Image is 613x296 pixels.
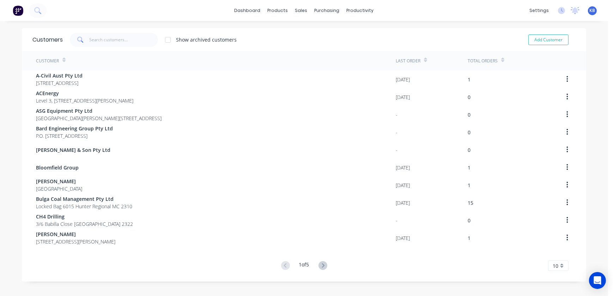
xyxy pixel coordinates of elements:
[36,97,133,104] span: Level 3, [STREET_ADDRESS][PERSON_NAME]
[36,203,132,210] span: Locked Bag 6015 Hunter Regional MC 2310
[299,261,309,271] div: 1 of 5
[553,262,558,270] span: 10
[590,7,595,14] span: KB
[292,5,311,16] div: sales
[36,58,59,64] div: Customer
[396,76,410,83] div: [DATE]
[396,234,410,242] div: [DATE]
[468,164,471,171] div: 1
[36,146,110,154] span: [PERSON_NAME] & Son Pty Ltd
[231,5,264,16] a: dashboard
[468,181,471,189] div: 1
[176,36,237,43] div: Show archived customers
[468,217,471,224] div: 0
[36,185,82,192] span: [GEOGRAPHIC_DATA]
[36,164,79,171] span: Bloomfield Group
[36,125,113,132] span: Bard Engineering Group Pty Ltd
[468,58,498,64] div: Total Orders
[36,90,133,97] span: ACEnergy
[468,234,471,242] div: 1
[396,199,410,206] div: [DATE]
[396,181,410,189] div: [DATE]
[396,217,397,224] div: -
[528,35,569,45] button: Add Customer
[264,5,292,16] div: products
[36,230,115,238] span: [PERSON_NAME]
[36,79,83,87] span: [STREET_ADDRESS]
[36,132,113,140] span: P.O. [STREET_ADDRESS]
[589,272,606,289] div: Open Intercom Messenger
[36,107,162,115] span: ASG Equipment Pty Ltd
[36,178,82,185] span: [PERSON_NAME]
[36,115,162,122] span: [GEOGRAPHIC_DATA][PERSON_NAME][STREET_ADDRESS]
[468,76,471,83] div: 1
[36,220,133,228] span: 3/6 Babilla Close [GEOGRAPHIC_DATA] 2322
[13,5,23,16] img: Factory
[468,111,471,118] div: 0
[311,5,343,16] div: purchasing
[468,199,473,206] div: 15
[396,58,420,64] div: Last Order
[468,129,471,136] div: 0
[36,72,83,79] span: A-Civil Aust Pty Ltd
[343,5,377,16] div: productivity
[396,129,397,136] div: -
[90,33,158,47] input: Search customers...
[32,36,63,44] div: Customers
[396,93,410,101] div: [DATE]
[468,146,471,154] div: 0
[36,195,132,203] span: Bulga Coal Management Pty Ltd
[468,93,471,101] div: 0
[36,213,133,220] span: CH4 Drilling
[526,5,552,16] div: settings
[396,146,397,154] div: -
[396,111,397,118] div: -
[36,238,115,245] span: [STREET_ADDRESS][PERSON_NAME]
[396,164,410,171] div: [DATE]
